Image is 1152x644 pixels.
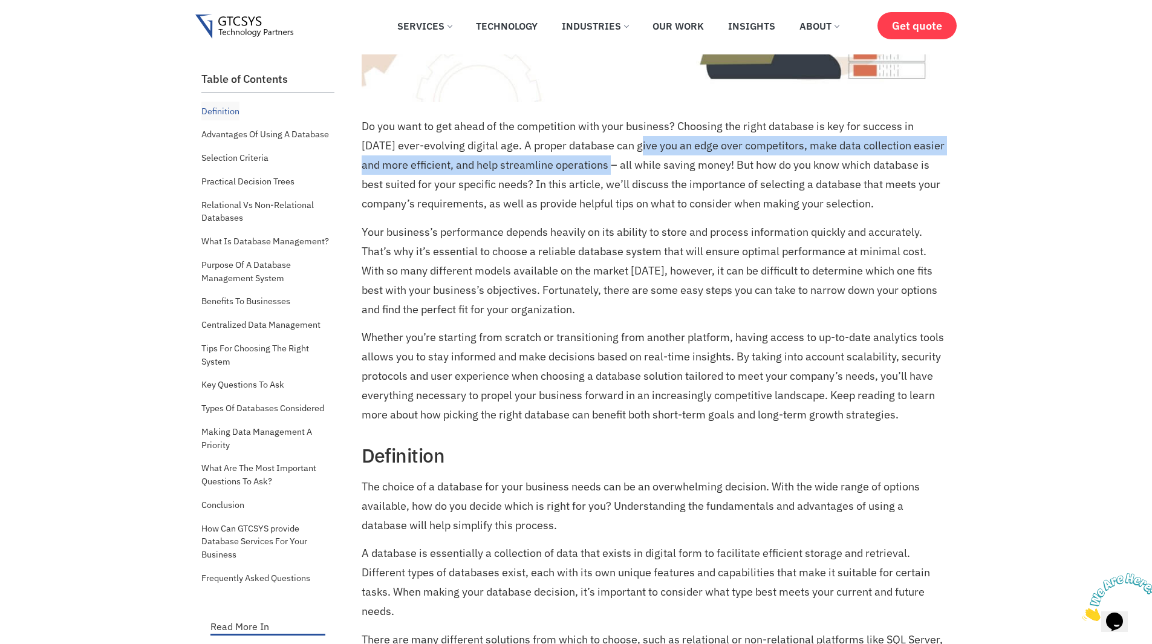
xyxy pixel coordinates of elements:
[201,339,334,371] a: Tips For Choosing The Right System
[467,13,547,39] a: Technology
[719,13,784,39] a: Insights
[362,223,948,319] p: Your business’s performance depends heavily on its ability to store and process information quick...
[643,13,713,39] a: Our Work
[362,544,948,621] p: A database is essentially a collection of data that exists in digital form to facilitate efficien...
[201,422,334,454] a: Making Data Management A Priority
[201,375,284,394] a: Key Questions To Ask
[201,398,324,418] a: Types Of Databases Considered
[790,13,848,39] a: About
[553,13,637,39] a: Industries
[201,291,290,311] a: Benefits To Businesses
[201,195,334,227] a: Relational Vs Non-Relational Databases
[362,117,948,213] p: Do you want to get ahead of the competition with your business? Choosing the right database is ke...
[201,102,239,121] a: Definition
[201,73,334,86] h2: Table of Contents
[201,495,244,515] a: Conclusion
[362,328,948,424] p: Whether you’re starting from scratch or transitioning from another platform, having access to up-...
[201,148,268,168] a: Selection Criteria
[201,458,334,490] a: What Are The Most Important Questions To Ask?
[5,5,80,53] img: Chat attention grabber
[201,255,334,287] a: Purpose Of A Database Management System
[877,12,957,39] a: Get quote
[892,19,942,32] span: Get quote
[1077,568,1152,626] iframe: chat widget
[201,125,329,144] a: Advantages Of Using A Database
[362,444,948,467] h2: Definition
[362,477,948,535] p: The choice of a database for your business needs can be an overwhelming decision. With the wide r...
[201,519,334,564] a: How Can GTCSYS provide Database Services For Your Business
[201,172,295,191] a: Practical Decision Trees
[201,568,310,588] a: Frequently Asked Questions
[210,622,325,631] p: Read More In
[201,315,321,334] a: Centralized Data Management
[201,232,329,251] a: What Is Database Management?
[388,13,461,39] a: Services
[195,15,294,39] img: Gtcsys logo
